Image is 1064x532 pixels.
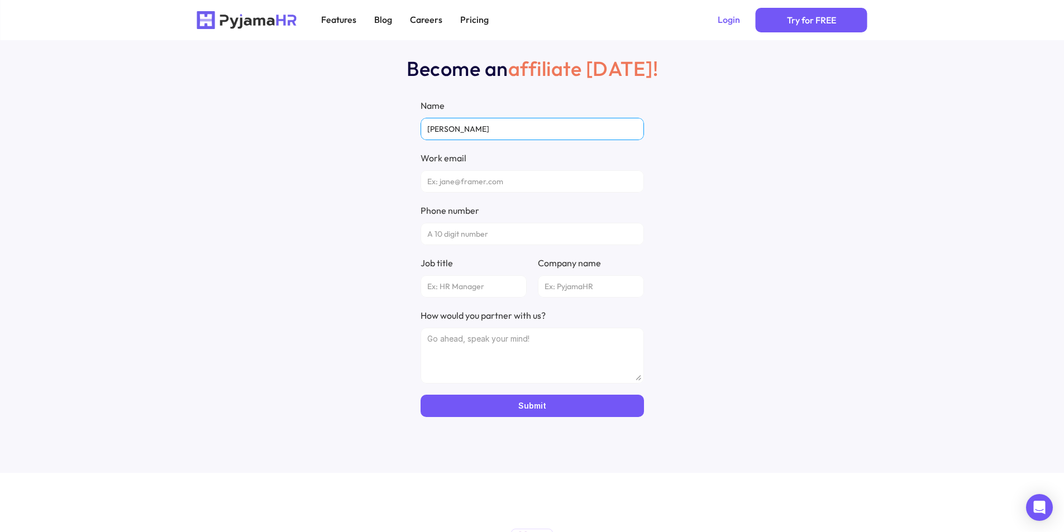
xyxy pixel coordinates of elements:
p: Pricing [460,15,489,25]
h2: affiliate [DATE]! [197,56,867,82]
input: Job title [421,275,527,298]
div: Open Intercom Messenger [1026,494,1053,521]
textarea: How would you partner with us? [421,328,644,384]
p: Try for FREE [787,12,836,28]
a: Primary [756,8,867,32]
p: How would you partner with us? [421,309,546,322]
p: Features [321,15,356,25]
p: Careers [410,15,442,25]
input: Phone number [421,223,644,245]
a: Login [711,11,747,28]
p: Phone number [421,204,479,217]
button: Submit [421,395,644,417]
a: Features [314,11,363,28]
a: Blog [368,11,399,28]
input: Name [421,118,644,140]
p: Submit [518,401,546,411]
p: Blog [374,15,392,25]
p: Company name [538,256,601,270]
p: Work email [421,151,466,165]
input: Work email [421,170,644,193]
p: Job title [421,256,453,270]
input: Company name [538,275,644,298]
p: Name [421,99,445,112]
a: Pricing [454,11,495,28]
a: Careers [403,11,449,28]
span: Become an [407,56,508,81]
p: Login [718,15,740,25]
